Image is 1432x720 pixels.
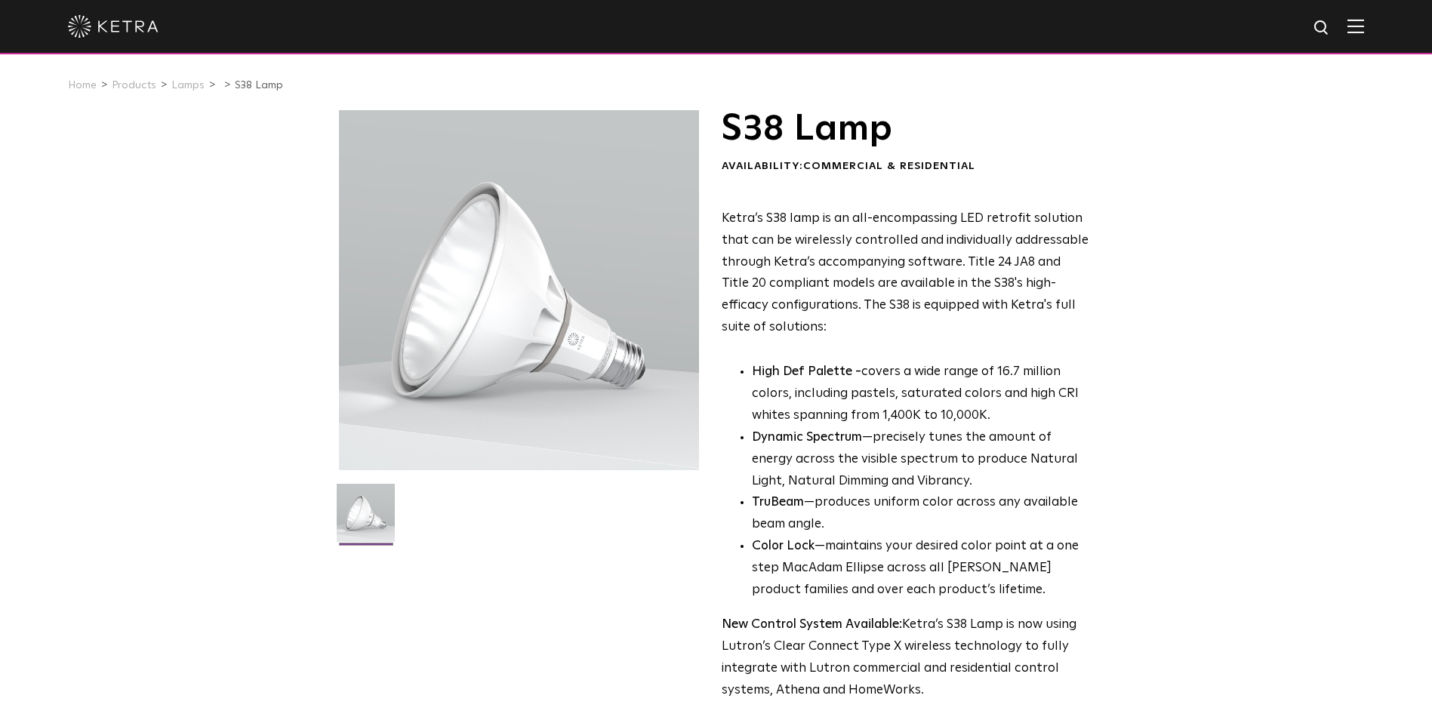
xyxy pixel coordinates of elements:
[171,80,205,91] a: Lamps
[722,159,1089,174] div: Availability:
[68,15,159,38] img: ketra-logo-2019-white
[722,208,1089,339] p: Ketra’s S38 lamp is an all-encompassing LED retrofit solution that can be wirelessly controlled a...
[752,536,1089,602] li: —maintains your desired color point at a one step MacAdam Ellipse across all [PERSON_NAME] produc...
[752,496,804,509] strong: TruBeam
[68,80,97,91] a: Home
[803,161,975,171] span: Commercial & Residential
[752,492,1089,536] li: —produces uniform color across any available beam angle.
[752,540,815,552] strong: Color Lock
[112,80,156,91] a: Products
[337,484,395,553] img: S38-Lamp-Edison-2021-Web-Square
[722,614,1089,702] p: Ketra’s S38 Lamp is now using Lutron’s Clear Connect Type X wireless technology to fully integrat...
[722,618,902,631] strong: New Control System Available:
[1347,19,1364,33] img: Hamburger%20Nav.svg
[752,365,861,378] strong: High Def Palette -
[752,362,1089,427] p: covers a wide range of 16.7 million colors, including pastels, saturated colors and high CRI whit...
[752,431,862,444] strong: Dynamic Spectrum
[235,80,283,91] a: S38 Lamp
[752,427,1089,493] li: —precisely tunes the amount of energy across the visible spectrum to produce Natural Light, Natur...
[1313,19,1332,38] img: search icon
[722,110,1089,148] h1: S38 Lamp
